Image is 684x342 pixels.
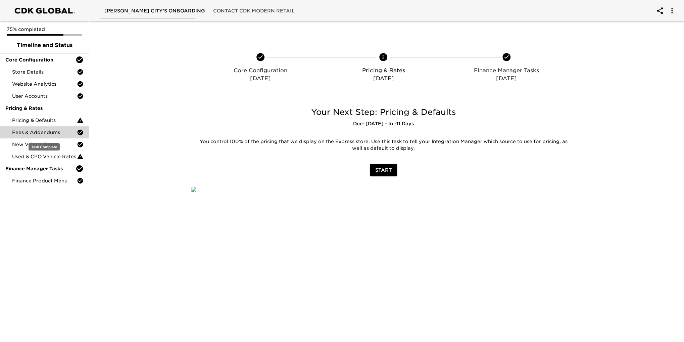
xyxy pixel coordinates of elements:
p: Pricing & Rates [325,67,442,75]
span: Timeline and Status [5,41,84,49]
button: Start [370,164,397,176]
span: User Accounts [12,93,77,99]
span: Used & CPO Vehicle Rates [12,153,77,160]
span: Website Analytics [12,81,77,87]
span: Store Details [12,69,77,75]
button: account of current user [652,3,668,19]
span: Finance Product Menu [12,177,77,184]
h5: Your Next Step: Pricing & Defaults [191,107,576,118]
span: Finance Manager Tasks [5,165,76,172]
p: Core Configuration [202,67,319,75]
text: 2 [382,54,385,59]
span: Start [375,166,392,174]
p: You control 100% of the pricing that we display on the Express store. Use this task to tell your ... [196,138,571,152]
span: Pricing & Rates [5,105,84,112]
span: [PERSON_NAME] City's Onboarding [104,7,205,15]
p: Finance Manager Tasks [448,67,565,75]
img: qkibX1zbU72zw90W6Gan%2FTemplates%2FRjS7uaFIXtg43HUzxvoG%2F3e51d9d6-1114-4229-a5bf-f5ca567b6beb.jpg [191,187,196,192]
p: [DATE] [325,75,442,83]
button: account of current user [664,3,680,19]
p: [DATE] [448,75,565,83]
h6: Due: [DATE] - In -11 Days [191,120,576,128]
span: Core Configuration [5,56,76,63]
span: New Vehicle Rates [12,141,77,148]
span: Fees & Addendums [12,129,77,136]
p: 75% completed [7,26,82,33]
span: Contact CDK Modern Retail [213,7,295,15]
p: [DATE] [202,75,319,83]
span: Pricing & Defaults [12,117,77,124]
